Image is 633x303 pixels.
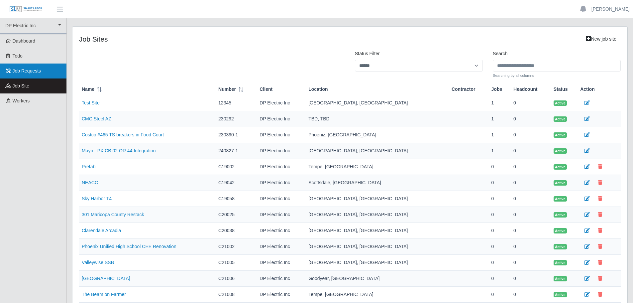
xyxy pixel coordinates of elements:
[489,255,511,271] td: 0
[82,228,121,233] a: Clarendale Arcadia
[554,276,567,281] span: Active
[554,196,567,202] span: Active
[452,86,475,93] span: Contractor
[580,86,595,93] span: Action
[82,86,94,93] span: Name
[308,86,328,93] span: Location
[257,127,306,143] td: DP Electric Inc
[554,116,567,122] span: Active
[216,191,257,207] td: C19058
[216,271,257,287] td: C21006
[554,100,567,106] span: Active
[218,86,236,93] span: Number
[257,287,306,303] td: DP Electric Inc
[511,111,551,127] td: 0
[306,143,449,159] td: [GEOGRAPHIC_DATA], [GEOGRAPHIC_DATA]
[306,255,449,271] td: [GEOGRAPHIC_DATA], [GEOGRAPHIC_DATA]
[257,143,306,159] td: DP Electric Inc
[554,260,567,265] span: Active
[489,207,511,223] td: 0
[489,127,511,143] td: 1
[511,143,551,159] td: 0
[491,86,502,93] span: Jobs
[511,223,551,239] td: 0
[554,244,567,249] span: Active
[511,271,551,287] td: 0
[355,50,380,57] label: Status Filter
[13,53,23,59] span: Todo
[554,292,567,297] span: Active
[554,86,568,93] span: Status
[216,223,257,239] td: C20038
[216,207,257,223] td: C20025
[489,175,511,191] td: 0
[554,164,567,170] span: Active
[489,223,511,239] td: 0
[511,239,551,255] td: 0
[306,111,449,127] td: TBD, TBD
[306,271,449,287] td: Goodyear, [GEOGRAPHIC_DATA]
[493,73,621,78] small: Searching by all columns
[82,276,130,281] a: [GEOGRAPHIC_DATA]
[216,111,257,127] td: 230292
[513,86,537,93] span: Headcount
[82,292,126,297] a: The Beam on Farmer
[257,175,306,191] td: DP Electric Inc
[257,271,306,287] td: DP Electric Inc
[489,191,511,207] td: 0
[82,196,112,201] a: Sky Harbor T4
[306,207,449,223] td: [GEOGRAPHIC_DATA], [GEOGRAPHIC_DATA]
[511,95,551,111] td: 0
[257,255,306,271] td: DP Electric Inc
[216,143,257,159] td: 240827-1
[306,95,449,111] td: [GEOGRAPHIC_DATA], [GEOGRAPHIC_DATA]
[489,143,511,159] td: 1
[489,287,511,303] td: 0
[306,159,449,175] td: Tempe, [GEOGRAPHIC_DATA]
[511,207,551,223] td: 0
[511,287,551,303] td: 0
[306,127,449,143] td: Phoeniz, [GEOGRAPHIC_DATA]
[511,255,551,271] td: 0
[489,239,511,255] td: 0
[260,86,272,93] span: Client
[82,148,156,153] a: Mayo - PX CB 02 OR 44 Integration
[9,6,43,13] img: SLM Logo
[554,180,567,186] span: Active
[82,212,144,217] a: 301 Maricopa County Restack
[489,111,511,127] td: 1
[82,260,114,265] a: Valleywise SSB
[13,68,41,74] span: Job Requests
[82,164,95,169] a: Prefab
[489,271,511,287] td: 0
[306,287,449,303] td: Tempe, [GEOGRAPHIC_DATA]
[82,180,98,185] a: NEACC
[306,239,449,255] td: [GEOGRAPHIC_DATA], [GEOGRAPHIC_DATA]
[79,35,483,43] h4: job sites
[13,38,36,44] span: Dashboard
[306,175,449,191] td: Scottsdale, [GEOGRAPHIC_DATA]
[216,239,257,255] td: C21002
[511,175,551,191] td: 0
[306,191,449,207] td: [GEOGRAPHIC_DATA], [GEOGRAPHIC_DATA]
[257,95,306,111] td: DP Electric Inc
[554,148,567,154] span: Active
[82,100,100,105] a: Test Site
[511,127,551,143] td: 0
[554,132,567,138] span: Active
[257,223,306,239] td: DP Electric Inc
[216,287,257,303] td: C21008
[82,116,111,121] a: CMC Steel AZ
[13,83,30,88] span: job site
[511,191,551,207] td: 0
[216,127,257,143] td: 230390-1
[493,50,507,57] label: Search
[489,95,511,111] td: 1
[257,111,306,127] td: DP Electric Inc
[257,159,306,175] td: DP Electric Inc
[591,6,630,13] a: [PERSON_NAME]
[257,207,306,223] td: DP Electric Inc
[554,212,567,218] span: Active
[216,95,257,111] td: 12345
[306,223,449,239] td: [GEOGRAPHIC_DATA], [GEOGRAPHIC_DATA]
